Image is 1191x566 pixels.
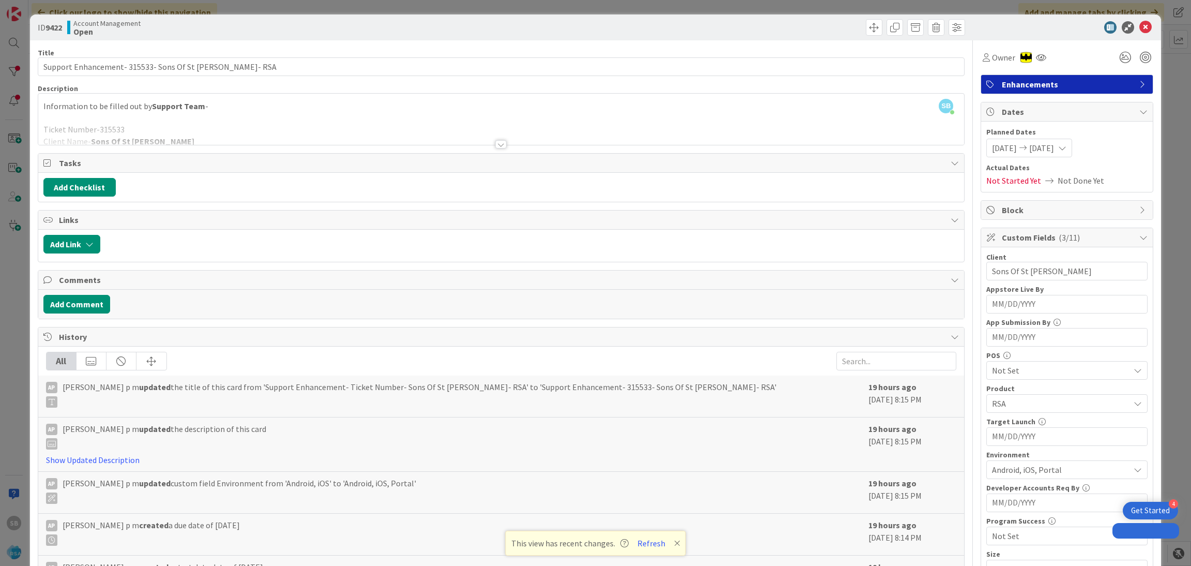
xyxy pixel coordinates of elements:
[59,157,946,169] span: Tasks
[63,423,266,450] span: [PERSON_NAME] p m the description of this card
[634,537,669,550] button: Refresh
[73,19,141,27] span: Account Management
[986,451,1148,458] div: Environment
[992,464,1129,476] span: Android, iOS, Portal
[47,352,77,370] div: All
[46,478,57,489] div: Ap
[46,455,140,465] a: Show Updated Description
[43,295,110,314] button: Add Comment
[868,381,956,412] div: [DATE] 8:15 PM
[992,51,1015,64] span: Owner
[986,127,1148,138] span: Planned Dates
[1131,505,1170,516] div: Get Started
[992,364,1129,377] span: Not Set
[1029,142,1054,154] span: [DATE]
[139,382,171,392] b: updated
[868,424,917,434] b: 19 hours ago
[986,286,1148,293] div: Appstore Live By
[59,214,946,226] span: Links
[63,477,416,504] span: [PERSON_NAME] p m custom field Environment from 'Android, iOS' to 'Android, iOS, Portal'
[986,550,1148,558] div: Size
[46,424,57,435] div: Ap
[868,382,917,392] b: 19 hours ago
[868,423,956,466] div: [DATE] 8:15 PM
[45,22,62,33] b: 9422
[992,428,1142,445] input: MM/DD/YYYY
[868,477,956,508] div: [DATE] 8:15 PM
[1058,174,1104,187] span: Not Done Yet
[38,48,54,57] label: Title
[38,21,62,34] span: ID
[986,162,1148,173] span: Actual Dates
[59,331,946,343] span: History
[1002,231,1134,244] span: Custom Fields
[992,397,1129,410] span: RSA
[1020,52,1032,63] img: AC
[986,352,1148,359] div: POS
[59,274,946,286] span: Comments
[38,84,78,93] span: Description
[46,520,57,531] div: Ap
[986,484,1148,491] div: Developer Accounts Req By
[511,537,629,549] span: This view has recent changes.
[992,530,1129,542] span: Not Set
[992,142,1017,154] span: [DATE]
[38,57,965,76] input: type card name here...
[73,27,141,36] b: Open
[139,520,169,530] b: created
[1123,502,1178,519] div: Open Get Started checklist, remaining modules: 4
[1002,106,1134,118] span: Dates
[139,424,171,434] b: updated
[43,235,100,254] button: Add Link
[868,520,917,530] b: 19 hours ago
[1002,78,1134,91] span: Enhancements
[43,100,959,112] p: Information to be filled out by -
[63,519,240,546] span: [PERSON_NAME] p m a due date of [DATE]
[836,352,956,370] input: Search...
[46,382,57,393] div: Ap
[986,319,1148,326] div: App Submission By
[939,99,953,113] span: SB
[986,174,1041,187] span: Not Started Yet
[63,381,776,408] span: [PERSON_NAME] p m the title of this card from 'Support Enhancement- Ticket Number- Sons Of St [PE...
[986,252,1006,262] label: Client
[1169,499,1178,509] div: 4
[43,178,116,197] button: Add Checklist
[152,101,205,111] strong: Support Team
[992,295,1142,313] input: MM/DD/YYYY
[992,329,1142,346] input: MM/DD/YYYY
[868,478,917,488] b: 19 hours ago
[992,494,1142,512] input: MM/DD/YYYY
[139,478,171,488] b: updated
[986,517,1148,525] div: Program Success
[986,385,1148,392] div: Product
[1059,232,1080,243] span: ( 3/11 )
[1002,204,1134,216] span: Block
[868,519,956,550] div: [DATE] 8:14 PM
[986,418,1148,425] div: Target Launch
